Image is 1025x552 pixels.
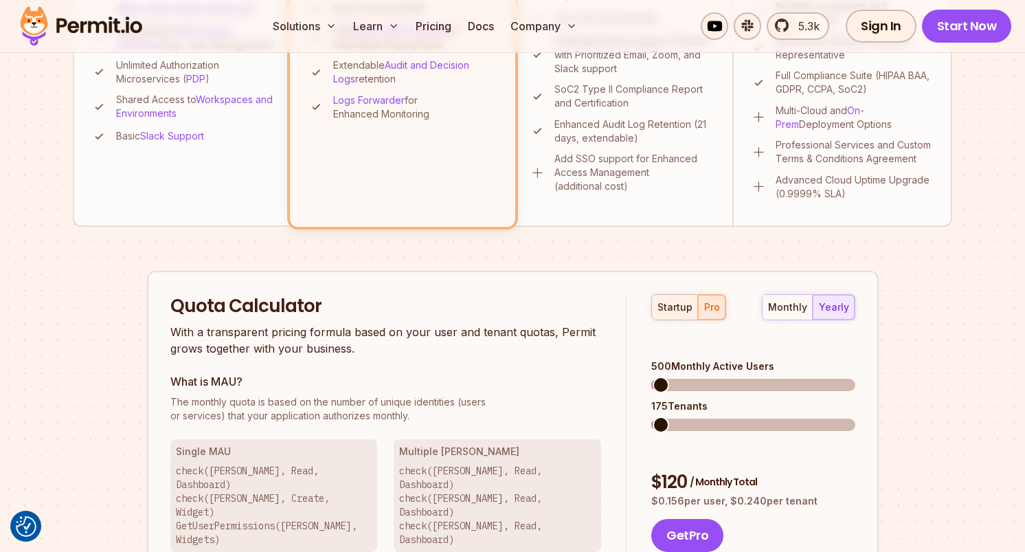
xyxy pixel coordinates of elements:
p: Dedicated Slack Support Channel with Prioritized Email, Zoom, and Slack support [554,34,716,76]
div: 175 Tenants [651,399,855,413]
a: Sign In [846,10,916,43]
a: Pricing [410,12,457,40]
p: Advanced Cloud Uptime Upgrade (0.9999% SLA) [776,173,934,201]
a: Docs [462,12,499,40]
p: With a transparent pricing formula based on your user and tenant quotas, Permit grows together wi... [170,324,602,357]
div: startup [657,300,692,314]
img: Revisit consent button [16,516,36,537]
a: Audit and Decision Logs [333,59,469,85]
p: Full Compliance Suite (HIPAA BAA, GDPR, CCPA, SoC2) [776,69,934,96]
span: 5.3k [790,18,820,34]
span: The monthly quota is based on the number of unique identities (users [170,395,602,409]
p: Extendable retention [333,58,497,86]
a: On-Prem [776,104,864,130]
button: Company [505,12,583,40]
button: GetPro [651,519,723,552]
p: or services) that your application authorizes monthly. [170,395,602,423]
button: Consent Preferences [16,516,36,537]
h2: Quota Calculator [170,294,602,319]
p: Enhanced Audit Log Retention (21 days, extendable) [554,118,716,145]
p: SoC2 Type II Compliance Report and Certification [554,82,716,110]
img: Permit logo [14,3,148,49]
button: Learn [348,12,405,40]
a: 5.3k [767,12,829,40]
div: 500 Monthly Active Users [651,360,855,373]
p: Multi-Cloud and Deployment Options [776,104,934,131]
p: Professional Services and Custom Terms & Conditions Agreement [776,138,934,166]
h3: What is MAU? [170,373,602,390]
p: Basic [116,129,204,143]
a: Slack Support [140,130,204,142]
p: Add SSO support for Enhanced Access Management (additional cost) [554,152,716,193]
a: Start Now [922,10,1012,43]
p: Unlimited Authorization Microservices ( ) [116,58,276,86]
p: for Enhanced Monitoring [333,93,497,121]
p: check([PERSON_NAME], Read, Dashboard) check([PERSON_NAME], Create, Widget) GetUserPermissions([PE... [176,464,372,547]
a: PDP [186,73,205,85]
button: Solutions [267,12,342,40]
h3: Single MAU [176,445,372,459]
div: $ 120 [651,470,855,495]
span: / Monthly Total [690,475,757,489]
p: Shared Access to [116,93,276,120]
a: Logs Forwarder [333,94,405,106]
p: check([PERSON_NAME], Read, Dashboard) check([PERSON_NAME], Read, Dashboard) check([PERSON_NAME], ... [399,464,596,547]
h3: Multiple [PERSON_NAME] [399,445,596,459]
div: monthly [768,300,807,314]
p: $ 0.156 per user, $ 0.240 per tenant [651,494,855,508]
